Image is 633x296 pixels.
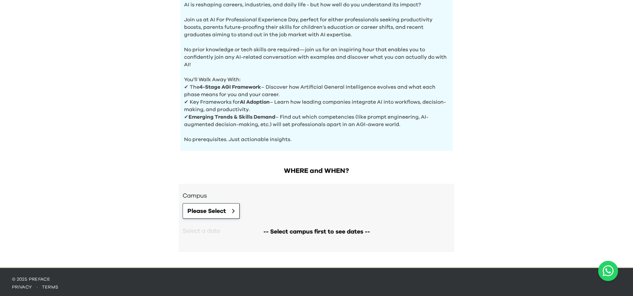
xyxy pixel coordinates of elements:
[184,9,449,39] p: Join us at AI For Professional Experience Day, perfect for either professionals seeking productiv...
[12,285,32,289] a: privacy
[263,227,370,236] span: -- Select campus first to see dates --
[184,128,449,143] p: No prerequisites. Just actionable insights.
[12,276,621,282] p: © 2025 Preface
[42,285,59,289] a: terms
[189,115,275,120] b: Emerging Trends & Skills Demand
[184,83,449,98] p: ✔ The – Discover how Artificial General Intelligence evolves and what each phase means for you an...
[199,85,261,90] b: 4-Stage AGI Framework
[184,1,449,9] p: AI is reshaping careers, industries, and daily life - but how well do you understand its impact?
[240,100,270,105] b: AI Adoption
[184,39,449,68] p: No prior knowledge or tech skills are required—join us for an inspiring hour that enables you to ...
[598,261,618,281] a: Chat with us on WhatsApp
[598,261,618,281] button: Open WhatsApp chat
[183,203,240,219] button: Please Select
[179,166,454,176] h2: WHERE and WHEN?
[187,207,226,216] span: Please Select
[184,113,449,128] p: ✔ – Find out which competencies (like prompt engineering, AI-augmented decision-making, etc.) wil...
[184,98,449,113] p: ✔ Key Frameworks for – Learn how leading companies integrate AI into workflows, decision-making, ...
[32,285,42,289] span: ·
[183,191,450,200] h3: Campus
[184,68,449,83] p: You'll Walk Away With:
